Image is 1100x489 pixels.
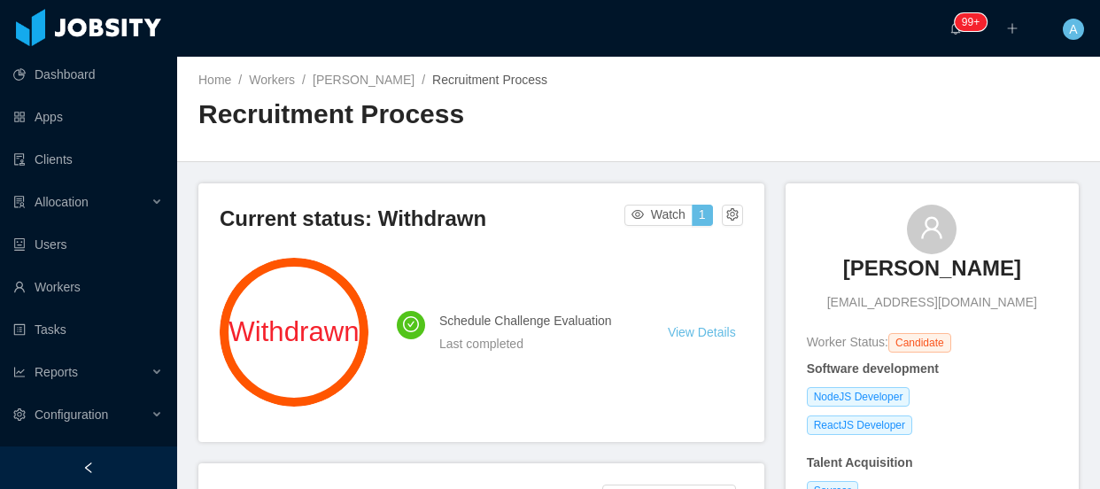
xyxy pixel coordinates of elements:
i: icon: plus [1006,22,1019,35]
h4: Schedule Challenge Evaluation [439,311,625,330]
i: icon: bell [949,22,962,35]
span: Reports [35,365,78,379]
span: Worker Status: [807,335,888,349]
a: View Details [668,325,736,339]
a: [PERSON_NAME] [313,73,414,87]
i: icon: solution [13,196,26,208]
strong: Software development [807,361,939,376]
h3: Current status: Withdrawn [220,205,624,233]
a: icon: auditClients [13,142,163,177]
span: Configuration [35,407,108,422]
span: / [238,73,242,87]
span: A [1069,19,1077,40]
button: icon: setting [722,205,743,226]
a: icon: profileTasks [13,312,163,347]
div: Last completed [439,334,625,353]
span: Withdrawn [220,318,368,345]
a: icon: robotUsers [13,227,163,262]
i: icon: line-chart [13,366,26,378]
a: Home [198,73,231,87]
a: [PERSON_NAME] [843,254,1021,293]
i: icon: setting [13,408,26,421]
a: icon: pie-chartDashboard [13,57,163,92]
span: Allocation [35,195,89,209]
sup: 158 [955,13,987,31]
a: Workers [249,73,295,87]
strong: Talent Acquisition [807,455,913,470]
a: icon: appstoreApps [13,99,163,135]
button: 1 [692,205,713,226]
h3: [PERSON_NAME] [843,254,1021,283]
button: icon: eyeWatch [624,205,693,226]
span: / [422,73,425,87]
span: Candidate [888,333,951,353]
span: Recruitment Process [432,73,547,87]
span: ReactJS Developer [807,415,912,435]
a: icon: userWorkers [13,269,163,305]
span: NodeJS Developer [807,387,910,407]
h2: Recruitment Process [198,97,639,133]
i: icon: check-circle [403,316,419,332]
span: / [302,73,306,87]
i: icon: user [919,215,944,240]
span: [EMAIL_ADDRESS][DOMAIN_NAME] [827,293,1037,312]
